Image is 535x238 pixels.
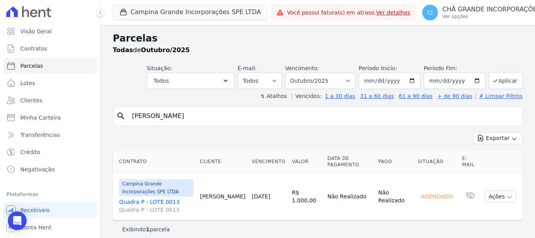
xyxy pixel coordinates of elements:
td: Não Realizado [324,173,375,220]
th: Contrato [113,151,197,173]
strong: Outubro/2025 [141,46,190,54]
a: 1 a 30 dias [325,93,355,99]
a: Ver detalhes [376,9,410,16]
a: Lotes [3,75,97,91]
th: Cliente [197,151,248,173]
p: Exibindo parcela [122,225,170,233]
span: Transferências [20,131,60,139]
button: Ações [485,191,516,203]
th: Valor [289,151,324,173]
span: Campina Grande Incorporações SPE LTDA [119,179,193,196]
label: Período Inicío: [359,65,397,71]
span: Quadra P - LOTE 0013 [119,206,193,214]
a: Recebíveis [3,202,97,218]
span: Visão Geral [20,27,52,35]
a: 31 a 60 dias [360,93,394,99]
button: Campina Grande Incorporações SPE LTDA [113,5,267,20]
b: 1 [146,226,150,233]
div: Open Intercom Messenger [8,211,27,230]
a: [DATE] [252,193,270,200]
a: Quadra P - LOTE 0013Quadra P - LOTE 0013 [119,198,193,214]
button: Todos [147,73,235,89]
a: + de 90 dias [437,93,472,99]
label: E-mail: [238,65,257,71]
div: Agendado [418,191,456,202]
a: Conta Hent [3,220,97,235]
a: Transferências [3,127,97,143]
span: CI [427,10,433,15]
button: Aplicar [489,72,522,89]
span: Todos [154,76,169,85]
span: Lotes [20,79,35,87]
a: Crédito [3,144,97,160]
th: E-mail [459,151,482,173]
a: Contratos [3,41,97,56]
span: Recebíveis [20,206,50,214]
span: Clientes [20,96,42,104]
label: Vencimento: [285,65,319,71]
td: R$ 1.000,00 [289,173,324,220]
span: Negativação [20,165,55,173]
span: Contratos [20,45,47,53]
a: Negativação [3,162,97,177]
th: Data de Pagamento [324,151,375,173]
div: Plataformas [6,190,94,199]
i: search [116,111,126,121]
td: Não Realizado [375,173,415,220]
input: Buscar por nome do lote ou do cliente [127,108,519,124]
p: de [113,45,190,55]
th: Vencimento [249,151,289,173]
a: Visão Geral [3,24,97,39]
a: 61 a 90 dias [399,93,432,99]
span: Parcelas [20,62,43,70]
a: Parcelas [3,58,97,74]
th: Pago [375,151,415,173]
a: ✗ Limpar Filtros [475,93,522,99]
label: Período Fim: [424,64,486,73]
h2: Parcelas [113,31,522,45]
label: Situação: [147,65,172,71]
strong: Todas [113,46,133,54]
td: [PERSON_NAME] [197,173,248,220]
span: Conta Hent [20,223,51,231]
a: Minha Carteira [3,110,97,125]
button: Exportar [473,132,522,144]
a: Clientes [3,93,97,108]
label: Vencidos: [292,93,322,99]
span: Você possui fatura(s) em atraso. [287,9,410,17]
label: ↯ Atalhos [260,93,287,99]
th: Situação [415,151,459,173]
span: Crédito [20,148,40,156]
span: Minha Carteira [20,114,61,122]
